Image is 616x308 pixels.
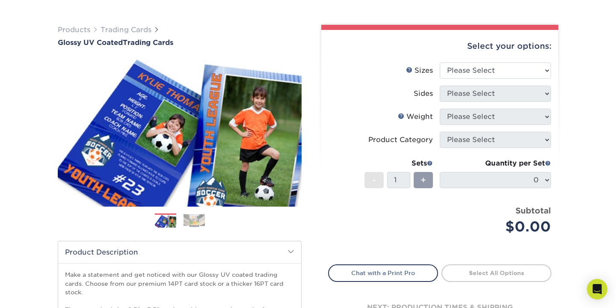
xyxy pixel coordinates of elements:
[440,158,551,169] div: Quantity per Set
[414,89,433,99] div: Sides
[328,264,438,281] a: Chat with a Print Pro
[101,26,151,34] a: Trading Cards
[421,174,426,187] span: +
[184,214,205,227] img: Trading Cards 02
[155,214,176,229] img: Trading Cards 01
[441,264,551,281] a: Select All Options
[58,26,90,34] a: Products
[515,206,551,215] strong: Subtotal
[587,279,607,299] div: Open Intercom Messenger
[58,38,123,47] span: Glossy UV Coated
[58,47,302,216] img: Glossy UV Coated 01
[398,112,433,122] div: Weight
[372,174,376,187] span: -
[58,38,302,47] a: Glossy UV CoatedTrading Cards
[364,158,433,169] div: Sets
[368,135,433,145] div: Product Category
[328,30,551,62] div: Select your options:
[58,241,301,263] h2: Product Description
[446,216,551,237] div: $0.00
[406,65,433,76] div: Sizes
[58,38,302,47] h1: Trading Cards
